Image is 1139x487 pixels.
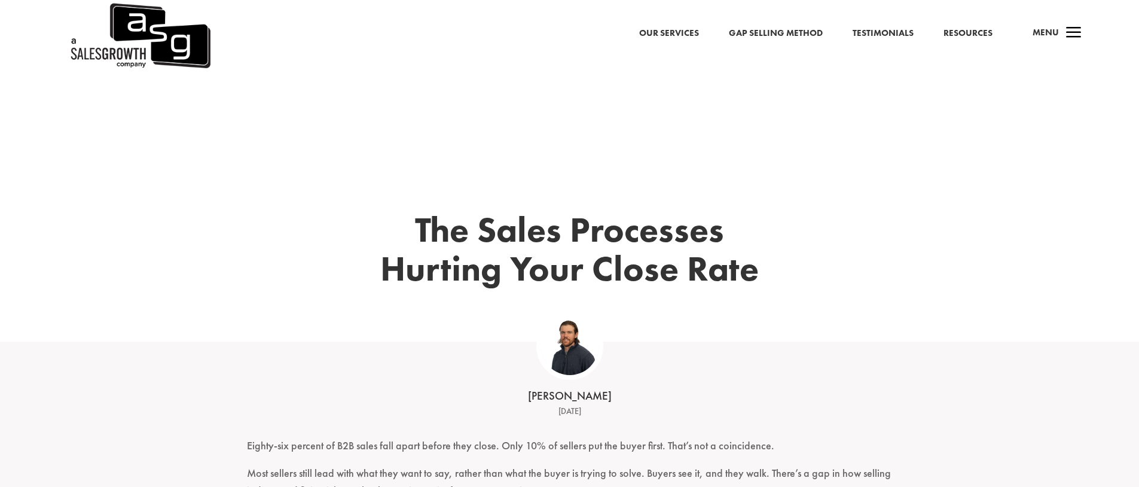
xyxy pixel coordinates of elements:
span: a [1062,22,1086,45]
a: Our Services [639,26,699,41]
a: Testimonials [853,26,914,41]
img: ASG Co_alternate lockup (1) [541,318,598,375]
div: [DATE] [384,404,755,419]
a: Gap Selling Method [729,26,823,41]
span: Menu [1033,26,1059,38]
p: Eighty-six percent of B2B sales fall apart before they close. Only 10% of sellers put the buyer f... [247,437,893,465]
h1: The Sales Processes Hurting Your Close Rate [372,211,767,294]
div: [PERSON_NAME] [384,388,755,404]
a: Resources [943,26,993,41]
